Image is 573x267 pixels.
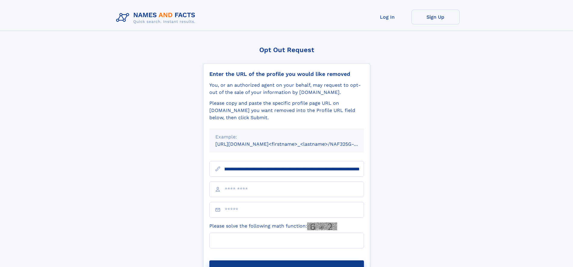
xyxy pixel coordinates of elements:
[209,71,364,77] div: Enter the URL of the profile you would like removed
[209,100,364,121] div: Please copy and paste the specific profile page URL on [DOMAIN_NAME] you want removed into the Pr...
[363,10,411,24] a: Log In
[209,82,364,96] div: You, or an authorized agent on your behalf, may request to opt-out of the sale of your informatio...
[203,46,370,54] div: Opt Out Request
[114,10,200,26] img: Logo Names and Facts
[411,10,460,24] a: Sign Up
[215,141,375,147] small: [URL][DOMAIN_NAME]<firstname>_<lastname>/NAF325G-xxxxxxxx
[215,133,358,141] div: Example:
[209,222,337,230] label: Please solve the following math function:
